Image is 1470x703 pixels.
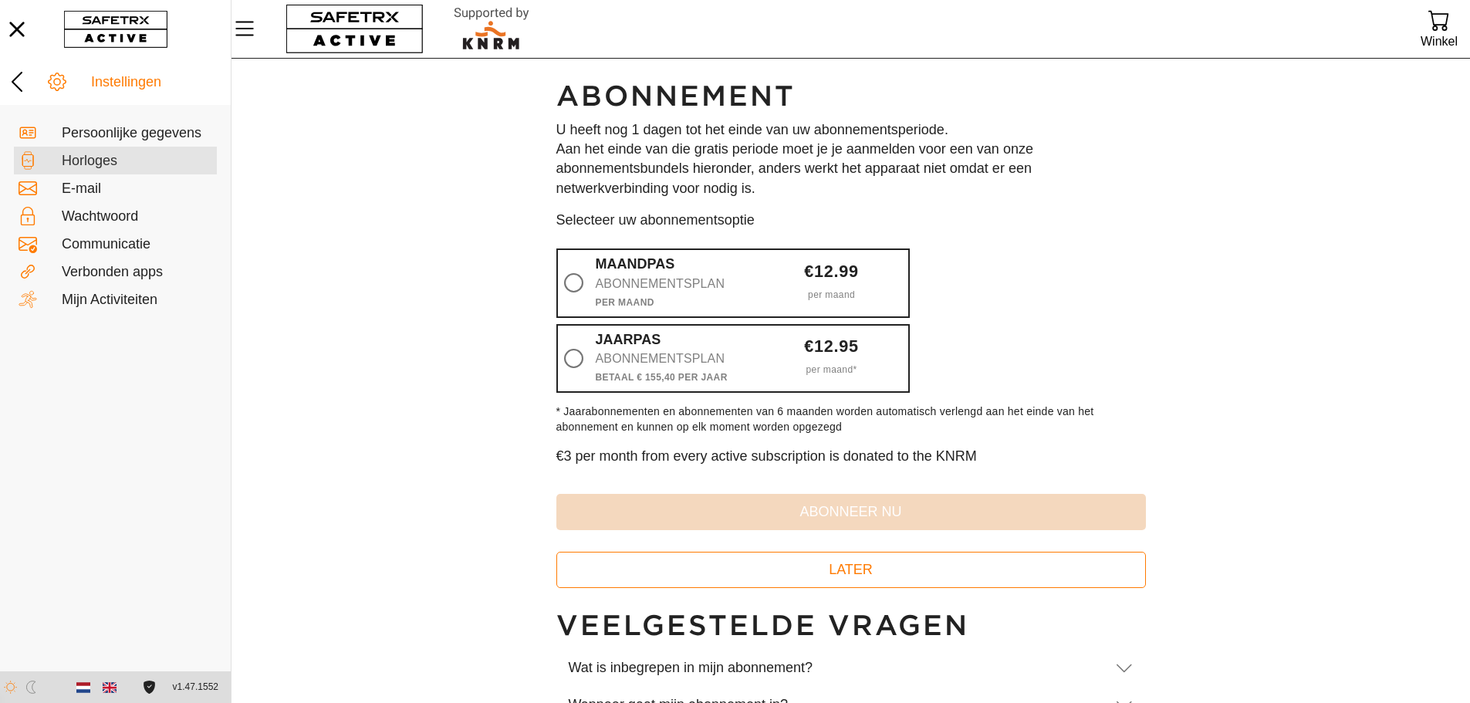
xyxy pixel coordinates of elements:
img: en.svg [103,681,117,695]
div: Persoonlijke gegevens [62,125,212,142]
h1: Abonnement [556,79,1146,114]
span: v1.47.1552 [173,679,218,695]
p: Selecteer uw abonnementsoptie [556,211,1146,230]
div: €12.99 [755,264,908,279]
strong: Per maand [596,297,654,308]
div: Instellingen [91,74,226,91]
button: Menu [231,12,270,45]
div: Jaarpas [596,332,749,386]
h1: Veelgestelde vragen [556,608,1146,644]
div: E-mail [62,181,212,198]
div: Verbonden apps [62,264,212,281]
span: abonneer nu [569,500,1134,524]
p: €3 per month from every active subscription is donated to the KNRM [556,447,1146,466]
div: Maandpas [596,256,749,310]
span: U heeft nog 1 dagen tot het einde van uw abonnementsperiode. [556,122,948,137]
div: Expand "Wat is inbegrepen in mijn abonnement?" [556,650,1146,687]
img: ModeLight.svg [4,681,17,694]
img: Devices.svg [19,151,37,170]
img: ModeDark.svg [25,681,38,694]
a: Licentieovereenkomst [139,681,160,694]
img: Activities.svg [19,290,37,309]
div: per maand * [755,354,908,377]
button: abonneer nu [556,494,1146,530]
div: per maand [755,279,908,302]
div: Mijn Activiteiten [62,292,212,309]
button: v1.47.1552 [164,674,228,700]
img: nl.svg [76,681,90,695]
div: Wat is inbegrepen in mijn abonnement? [569,660,1103,677]
button: Later [556,552,1146,588]
div: Abonnementsplan [596,273,749,295]
div: Communicatie [62,236,212,253]
div: €12.95 [755,339,908,354]
button: English [96,674,123,701]
strong: Betaal € 155,40 Per jaar [596,372,728,383]
div: Horloges [62,153,212,170]
img: RescueLogo.svg [436,4,547,54]
div: Winkel [1421,31,1458,52]
span: Later [569,558,1134,582]
p: * Jaarabonnementen en abonnementen van 6 maanden worden automatisch verlengd aan het einde van he... [556,404,1146,434]
span: Aan het einde van die gratis periode moet je je aanmelden voor een van onze abonnementsbundels hi... [556,141,1033,195]
div: Abonnementsplan [596,348,749,370]
div: Wachtwoord [62,208,212,225]
button: Dutch [70,674,96,701]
